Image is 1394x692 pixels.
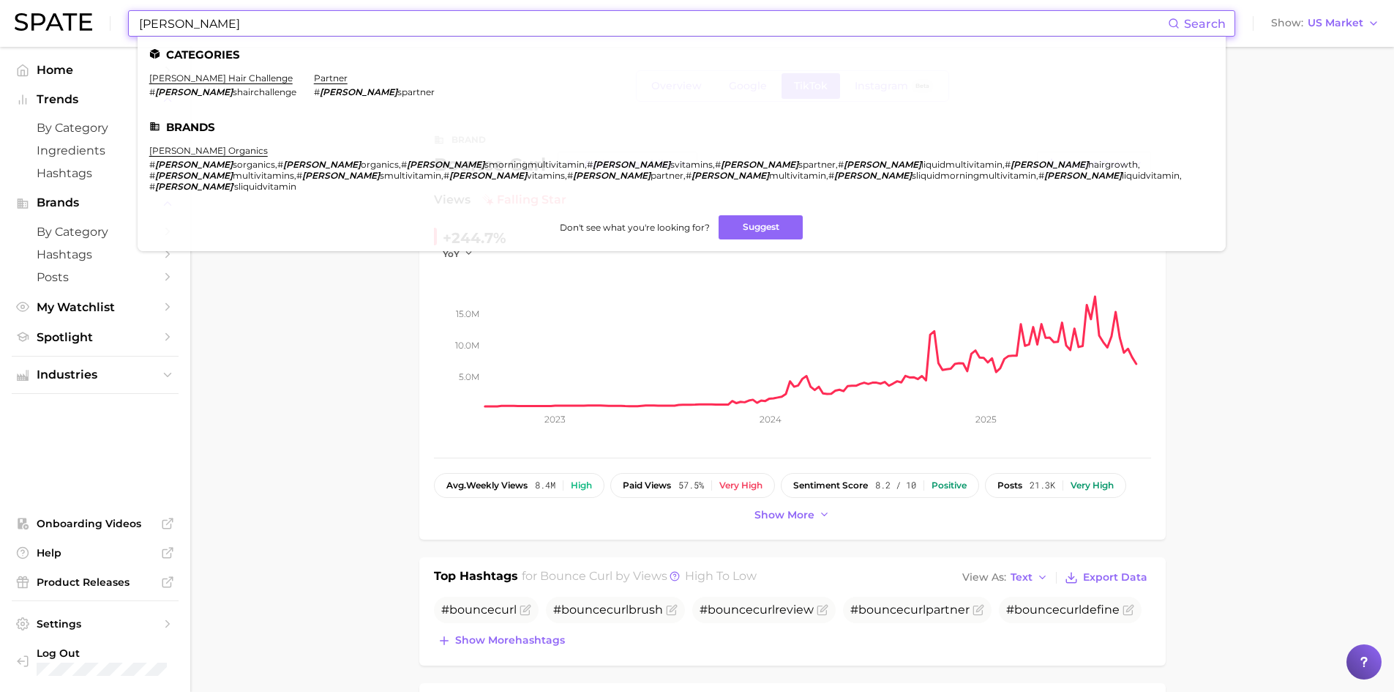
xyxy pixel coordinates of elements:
[361,159,399,170] span: organics
[692,170,769,181] em: [PERSON_NAME]
[149,181,155,192] span: #
[921,159,1003,170] span: liquidmultivitamin
[314,72,348,83] a: partner
[561,603,607,617] span: bounce
[571,480,592,491] div: High
[37,196,154,209] span: Brands
[875,480,916,491] span: 8.2 / 10
[37,617,154,630] span: Settings
[149,86,155,97] span: #
[233,159,275,170] span: sorganics
[37,576,154,589] span: Product Releases
[12,642,179,680] a: Log out. Currently logged in with e-mail raj@netrush.com.
[449,170,527,181] em: [PERSON_NAME]
[793,480,868,491] span: sentiment score
[670,159,713,170] span: svitamins
[15,13,92,31] img: SPATE
[708,603,753,617] span: bounce
[12,89,179,111] button: Trends
[850,603,970,617] span: # partner
[607,603,629,617] span: curl
[1044,170,1122,181] em: [PERSON_NAME]
[1267,14,1383,33] button: ShowUS Market
[685,569,757,583] span: high to low
[593,159,670,170] em: [PERSON_NAME]
[455,339,479,350] tspan: 10.0m
[155,181,233,192] em: [PERSON_NAME]
[37,225,154,239] span: by Category
[455,634,565,647] span: Show more hashtags
[12,571,179,593] a: Product Releases
[560,222,710,233] span: Don't see what you're looking for?
[769,170,826,181] span: multivitamin
[12,220,179,243] a: by Category
[700,603,814,617] span: # review
[149,170,155,181] span: #
[610,473,775,498] button: paid views57.5%Very high
[535,480,555,491] span: 8.4m
[277,159,283,170] span: #
[12,296,179,319] a: My Watchlist
[844,159,921,170] em: [PERSON_NAME]
[320,86,397,97] em: [PERSON_NAME]
[912,170,1036,181] span: sliquidmorningmultivitamin
[567,170,573,181] span: #
[12,542,179,564] a: Help
[1011,573,1033,581] span: Text
[149,145,268,156] a: [PERSON_NAME] organics
[1122,170,1180,181] span: liquidvitamin
[834,170,912,181] em: [PERSON_NAME]
[12,162,179,185] a: Hashtags
[233,170,294,181] span: multivitamins
[686,170,692,181] span: #
[678,480,704,491] span: 57.5%
[380,170,441,181] span: smultivitamin
[932,480,967,491] div: Positive
[719,215,803,239] button: Suggest
[527,170,565,181] span: vitamins
[544,414,566,425] tspan: 2023
[12,116,179,139] a: by Category
[37,647,167,660] span: Log Out
[12,192,179,214] button: Brands
[1006,603,1120,617] span: # define
[719,480,762,491] div: Very high
[456,308,479,319] tspan: 15.0m
[155,159,233,170] em: [PERSON_NAME]
[484,159,585,170] span: smorningmultivitamin
[1060,603,1082,617] span: curl
[149,72,293,83] a: [PERSON_NAME] hair challenge
[314,86,320,97] span: #
[12,613,179,635] a: Settings
[587,159,593,170] span: #
[522,568,757,588] h2: for by Views
[12,59,179,81] a: Home
[1011,159,1088,170] em: [PERSON_NAME]
[149,121,1214,133] li: Brands
[155,170,233,181] em: [PERSON_NAME]
[149,159,155,170] span: #
[715,159,721,170] span: #
[37,368,154,382] span: Industries
[959,568,1052,587] button: View AsText
[759,414,781,425] tspan: 2024
[407,159,484,170] em: [PERSON_NAME]
[1030,480,1055,491] span: 21.3k
[623,480,671,491] span: paid views
[838,159,844,170] span: #
[37,517,154,530] span: Onboarding Videos
[37,144,154,157] span: Ingredients
[754,509,814,521] span: Show more
[12,243,179,266] a: Hashtags
[37,270,154,284] span: Posts
[37,300,154,314] span: My Watchlist
[37,93,154,106] span: Trends
[434,630,569,651] button: Show morehashtags
[12,266,179,289] a: Posts
[1014,603,1060,617] span: bounce
[37,546,154,559] span: Help
[37,330,154,344] span: Spotlight
[138,11,1168,36] input: Search here for a brand, industry, or ingredient
[904,603,926,617] span: curl
[449,603,495,617] span: bounce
